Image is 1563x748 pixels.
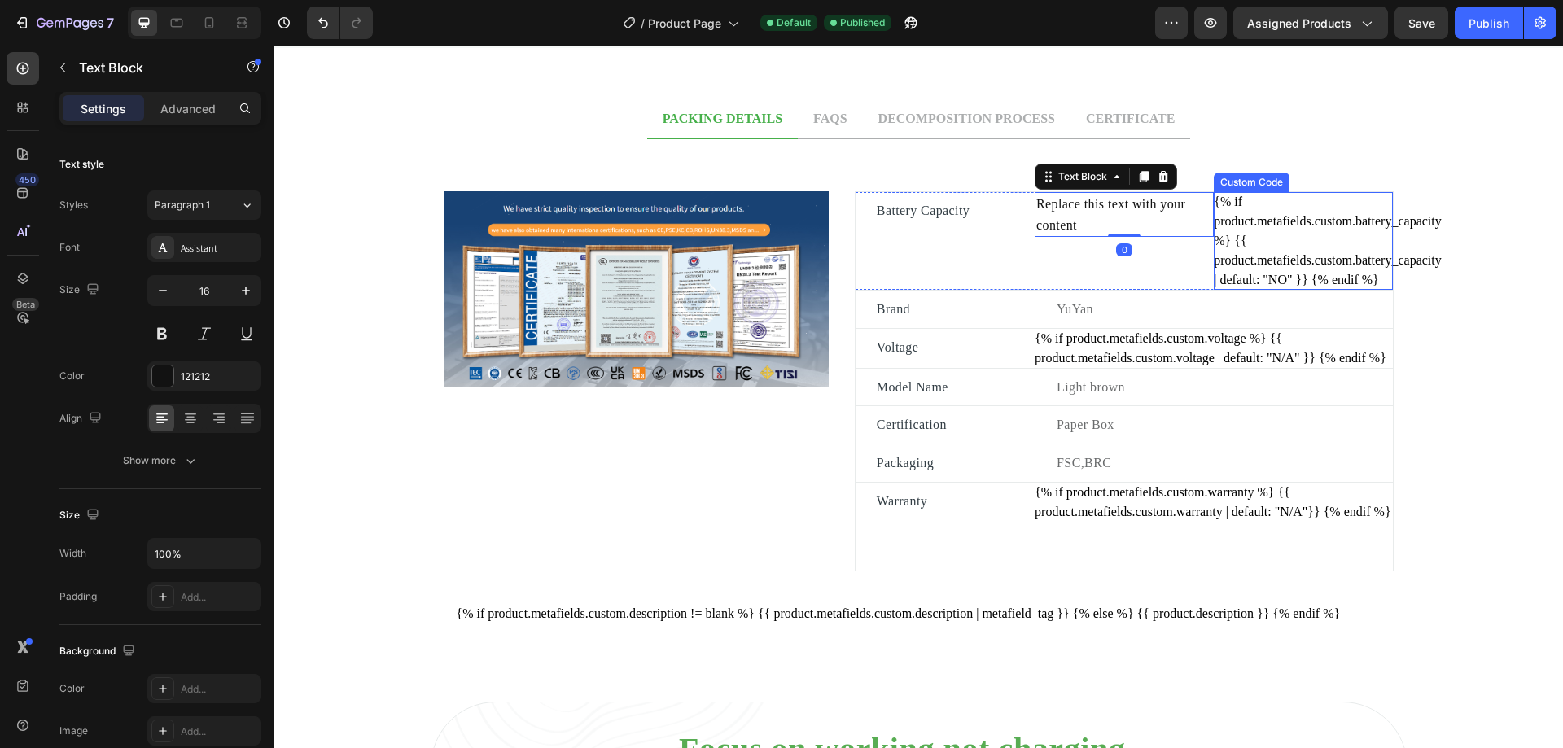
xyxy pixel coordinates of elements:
[1233,7,1388,39] button: Assigned Products
[59,446,261,475] button: Show more
[181,370,257,384] div: 121212
[760,283,1119,322] div: {% if product.metafields.custom.voltage %} {{ product.metafields.custom.voltage | default: "N/A" ...
[12,298,39,311] div: Beta
[59,198,88,212] div: Styles
[59,641,138,663] div: Background
[59,408,105,430] div: Align
[602,155,739,176] p: Battery Capacity
[777,15,811,30] span: Default
[840,15,885,30] span: Published
[7,7,121,39] button: 7
[602,445,739,466] p: Warranty
[842,198,858,211] div: 0
[181,241,257,256] div: Assistant
[388,63,508,83] p: PACKING DETAILS
[160,100,216,117] p: Advanced
[812,63,900,83] p: CERTIFICATE
[1394,7,1448,39] button: Save
[182,558,1107,578] div: {% if product.metafields.custom.description != blank %} {{ product.metafields.custom.description ...
[781,496,1119,520] div: Rich Text Editor. Editing area: main
[782,407,1117,428] p: FSC,BRC
[181,724,257,739] div: Add...
[648,15,721,32] span: Product Page
[943,129,1012,144] div: Custom Code
[782,331,1117,352] p: Light brown
[123,453,199,469] div: Show more
[1455,7,1523,39] button: Publish
[781,124,836,138] div: Text Block
[147,190,261,220] button: Paragraph 1
[604,63,781,83] p: DECOMPOSITION PROCESS
[59,681,85,696] div: Color
[1247,15,1351,32] span: Assigned Products
[59,279,103,301] div: Size
[169,146,554,342] img: Alt Image
[307,7,373,39] div: Undo/Redo
[59,546,86,561] div: Width
[181,682,257,697] div: Add...
[641,15,645,32] span: /
[159,683,1131,725] h2: Focus on working not charging…
[602,407,739,428] p: Packaging
[939,147,1119,244] div: {% if product.metafields.custom.battery_capacity %} {{ product.metafields.custom.battery_capacity...
[81,100,126,117] p: Settings
[59,505,103,527] div: Size
[1469,15,1509,32] div: Publish
[602,331,739,352] p: Model Name
[15,173,39,186] div: 450
[1408,16,1435,30] span: Save
[155,198,210,212] span: Paragraph 1
[602,369,739,390] p: Certification
[539,63,572,83] p: FAQS
[79,58,217,77] p: Text Block
[782,369,1117,390] p: Paper Box
[59,724,88,738] div: Image
[602,291,739,313] p: Voltage
[602,253,739,274] p: Brand
[59,589,97,604] div: Padding
[274,46,1563,748] iframe: Design area
[601,444,741,468] div: Rich Text Editor. Editing area: main
[782,253,1117,274] p: YuYan
[148,539,260,568] input: Auto
[59,157,104,172] div: Text style
[181,590,257,605] div: Add...
[107,13,114,33] p: 7
[59,369,85,383] div: Color
[760,147,939,191] div: Replace this text with your content
[760,437,1119,476] div: {% if product.metafields.custom.warranty %} {{ product.metafields.custom.warranty | default: "N/A...
[59,240,80,255] div: Font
